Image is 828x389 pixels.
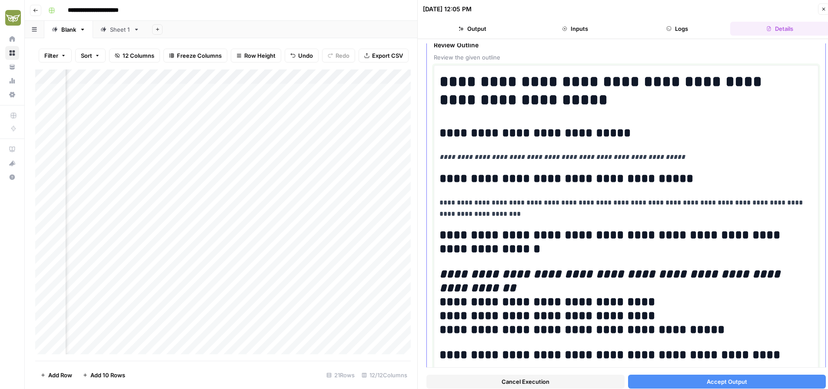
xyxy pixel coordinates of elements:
div: Blank [61,25,76,34]
button: Help + Support [5,170,19,184]
button: 12 Columns [109,49,160,63]
span: Cancel Execution [502,377,549,386]
button: Inputs [525,22,625,36]
button: Output [423,22,522,36]
button: Row Height [231,49,281,63]
button: Export CSV [359,49,409,63]
a: Browse [5,46,19,60]
img: Evergreen Media Logo [5,10,21,26]
div: What's new? [6,157,19,170]
a: Usage [5,74,19,88]
button: Sort [75,49,106,63]
button: Workspace: Evergreen Media [5,7,19,29]
span: Filter [44,51,58,60]
a: Home [5,32,19,46]
button: What's new? [5,156,19,170]
span: Review the given outline [434,53,818,62]
button: Undo [285,49,319,63]
span: Export CSV [372,51,403,60]
span: 12 Columns [123,51,154,60]
span: Row Height [244,51,276,60]
div: Sheet 1 [110,25,130,34]
div: 21 Rows [323,368,358,382]
span: Add 10 Rows [90,371,125,379]
div: [DATE] 12:05 PM [423,5,472,13]
span: Accept Output [707,377,747,386]
button: Filter [39,49,72,63]
span: Redo [336,51,349,60]
div: 12/12 Columns [358,368,411,382]
a: Sheet 1 [93,21,147,38]
a: Blank [44,21,93,38]
span: Undo [298,51,313,60]
span: Freeze Columns [177,51,222,60]
button: Freeze Columns [163,49,227,63]
span: Review Outline [434,41,818,49]
button: Cancel Execution [426,375,625,389]
button: Add 10 Rows [77,368,130,382]
button: Accept Output [628,375,826,389]
button: Redo [322,49,355,63]
span: Add Row [48,371,72,379]
button: Logs [628,22,727,36]
a: Your Data [5,60,19,74]
span: Sort [81,51,92,60]
a: AirOps Academy [5,142,19,156]
button: Add Row [35,368,77,382]
a: Settings [5,88,19,102]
